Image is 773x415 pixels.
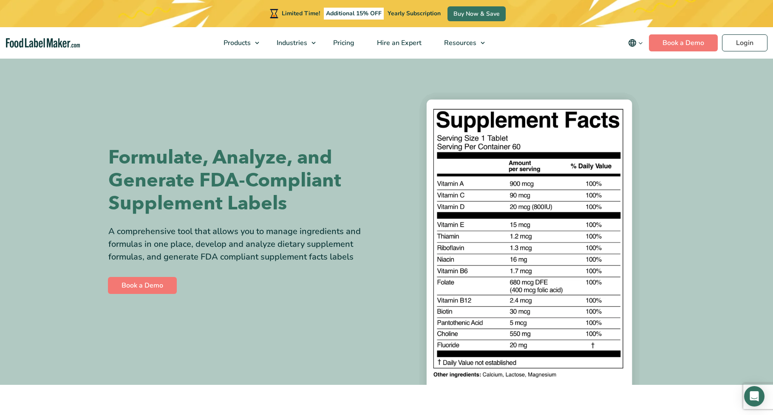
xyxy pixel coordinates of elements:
[282,9,320,17] span: Limited Time!
[744,386,765,407] div: Open Intercom Messenger
[108,146,380,215] h1: Formulate, Analyze, and Generate FDA-Compliant Supplement Labels
[108,277,177,294] a: Book a Demo
[374,38,422,48] span: Hire an Expert
[433,27,489,59] a: Resources
[322,27,364,59] a: Pricing
[447,6,506,21] a: Buy Now & Save
[331,38,355,48] span: Pricing
[324,8,384,20] span: Additional 15% OFF
[266,27,320,59] a: Industries
[722,34,767,51] a: Login
[212,27,263,59] a: Products
[366,27,431,59] a: Hire an Expert
[442,38,477,48] span: Resources
[274,38,308,48] span: Industries
[108,225,380,263] div: A comprehensive tool that allows you to manage ingredients and formulas in one place, develop and...
[221,38,252,48] span: Products
[388,9,441,17] span: Yearly Subscription
[649,34,718,51] a: Book a Demo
